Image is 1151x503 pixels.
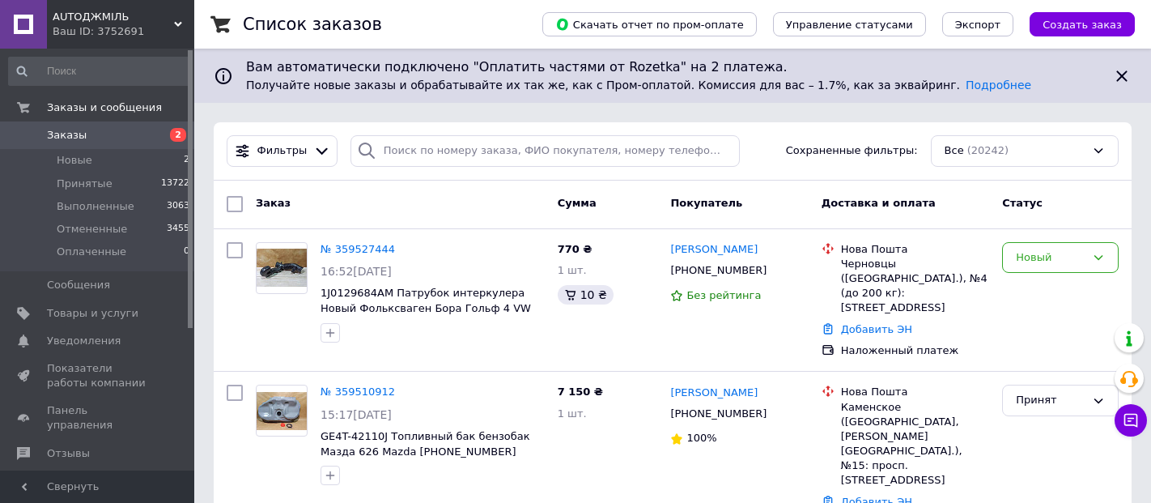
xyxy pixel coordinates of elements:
[47,278,110,292] span: Сообщения
[321,243,395,255] a: № 359527444
[773,12,926,36] button: Управление статусами
[558,386,603,398] span: 7 150 ₴
[841,343,990,358] div: Наложенный платеж
[667,260,770,281] div: [PHONE_NUMBER]
[57,222,127,237] span: Отмененные
[542,12,757,36] button: Скачать отчет по пром-оплате
[786,19,913,31] span: Управление статусами
[57,153,92,168] span: Новые
[47,403,150,433] span: Панель управления
[667,403,770,424] div: [PHONE_NUMBER]
[243,15,382,34] h1: Список заказов
[1002,197,1043,209] span: Статус
[246,79,1031,92] span: Получайте новые заказы и обрабатывайте их так же, как с Пром-оплатой. Комиссия для вас – 1.7%, ка...
[256,385,308,437] a: Фото товару
[670,386,758,401] a: [PERSON_NAME]
[558,264,587,276] span: 1 шт.
[161,177,189,191] span: 13722
[47,334,121,348] span: Уведомления
[1043,19,1122,31] span: Создать заказ
[686,289,761,301] span: Без рейтинга
[841,257,990,316] div: Черновцы ([GEOGRAPHIC_DATA].), №4 (до 200 кг): [STREET_ADDRESS]
[1016,249,1085,266] div: Новый
[841,400,990,488] div: Каменское ([GEOGRAPHIC_DATA], [PERSON_NAME][GEOGRAPHIC_DATA].), №15: просп. [STREET_ADDRESS]
[1016,392,1085,409] div: Принят
[321,408,392,421] span: 15:17[DATE]
[257,392,307,430] img: Фото товару
[57,177,113,191] span: Принятые
[786,143,918,159] span: Сохраненные фильтры:
[841,242,990,257] div: Нова Пошта
[184,245,189,259] span: 0
[670,197,742,209] span: Покупатель
[558,243,592,255] span: 770 ₴
[184,153,189,168] span: 2
[321,287,531,329] a: 1J0129684AM Патрубок интеркулера Новый Фольксваген Бора Гольф 4 VW Bora Golf IV
[321,386,395,398] a: № 359510912
[256,242,308,294] a: Фото товару
[57,245,126,259] span: Оплаченные
[321,265,392,278] span: 16:52[DATE]
[558,285,614,305] div: 10 ₴
[53,24,194,39] div: Ваш ID: 3752691
[257,143,308,159] span: Фильтры
[350,135,740,167] input: Поиск по номеру заказа, ФИО покупателя, номеру телефона, Email, номеру накладной
[47,446,90,461] span: Отзывы
[47,128,87,143] span: Заказы
[1013,18,1135,30] a: Создать заказ
[686,432,716,444] span: 100%
[558,197,597,209] span: Сумма
[822,197,936,209] span: Доставка и оплата
[670,242,758,258] a: [PERSON_NAME]
[945,143,964,159] span: Все
[167,199,189,214] span: 3063
[256,197,291,209] span: Заказ
[1115,404,1147,437] button: Чат с покупателем
[555,17,744,32] span: Скачать отчет по пром-оплате
[321,430,530,472] a: GE4T-42110J Топливный бак бензобак Мазда 626 Mazda [PHONE_NUMBER][DATE][DATE]
[841,385,990,399] div: Нова Пошта
[170,128,186,142] span: 2
[57,199,134,214] span: Выполненные
[966,79,1031,92] a: Подробнее
[8,57,191,86] input: Поиск
[47,361,150,390] span: Показатели работы компании
[53,10,174,24] span: AUTOДЖМІЛЬ
[841,323,912,335] a: Добавить ЭН
[47,306,138,321] span: Товары и услуги
[47,100,162,115] span: Заказы и сообщения
[558,407,587,420] span: 1 шт.
[246,58,1099,77] span: Вам автоматически подключено "Оплатить частями от Rozetka" на 2 платежа.
[942,12,1013,36] button: Экспорт
[967,144,1009,156] span: (20242)
[1030,12,1135,36] button: Создать заказ
[955,19,1000,31] span: Экспорт
[167,222,189,237] span: 3455
[257,249,307,287] img: Фото товару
